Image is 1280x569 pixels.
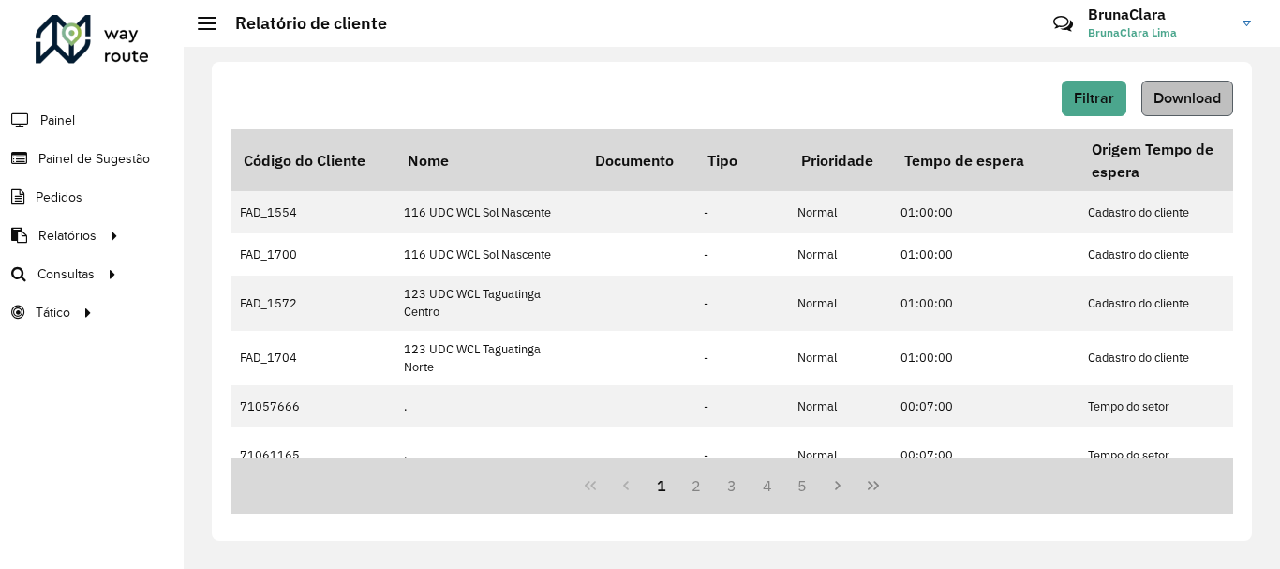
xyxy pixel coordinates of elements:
td: - [694,276,788,330]
button: Download [1141,81,1233,116]
span: Relatórios [38,226,97,246]
button: 4 [750,468,785,503]
td: Normal [788,331,891,385]
td: 00:07:00 [891,385,1079,427]
td: 116 UDC WCL Sol Nascente [394,233,582,276]
td: - [694,233,788,276]
td: 01:00:00 [891,233,1079,276]
td: - [694,191,788,233]
td: 01:00:00 [891,331,1079,385]
td: - [694,427,788,482]
td: Normal [788,191,891,233]
button: Last Page [856,468,891,503]
th: Prioridade [788,129,891,191]
td: Normal [788,385,891,427]
td: Cadastro do cliente [1079,331,1266,385]
th: Tipo [694,129,788,191]
td: Cadastro do cliente [1079,276,1266,330]
span: Consultas [37,264,95,284]
button: Next Page [820,468,856,503]
button: 3 [714,468,750,503]
th: Nome [394,129,582,191]
td: 00:07:00 [891,427,1079,482]
td: 123 UDC WCL Taguatinga Centro [394,276,582,330]
td: - [694,331,788,385]
td: FAD_1572 [231,276,394,330]
td: Cadastro do cliente [1079,191,1266,233]
h3: BrunaClara [1088,6,1228,23]
td: FAD_1554 [231,191,394,233]
td: 01:00:00 [891,191,1079,233]
span: Painel [40,111,75,130]
a: Contato Rápido [1043,4,1083,44]
td: 123 UDC WCL Taguatinga Norte [394,331,582,385]
th: Código do Cliente [231,129,394,191]
th: Documento [582,129,694,191]
td: - [694,385,788,427]
span: Tático [36,303,70,322]
td: Normal [788,427,891,482]
span: Filtrar [1074,90,1114,106]
td: FAD_1700 [231,233,394,276]
td: FAD_1704 [231,331,394,385]
button: 2 [678,468,714,503]
h2: Relatório de cliente [216,13,387,34]
td: Tempo do setor [1079,427,1266,482]
button: Filtrar [1062,81,1126,116]
td: 71057666 [231,385,394,427]
td: Cadastro do cliente [1079,233,1266,276]
td: 01:00:00 [891,276,1079,330]
td: . [394,385,582,427]
th: Tempo de espera [891,129,1079,191]
span: Pedidos [36,187,82,207]
td: Normal [788,276,891,330]
td: 116 UDC WCL Sol Nascente [394,191,582,233]
td: Normal [788,233,891,276]
button: 1 [644,468,679,503]
span: Painel de Sugestão [38,149,150,169]
button: 5 [785,468,821,503]
span: BrunaClara Lima [1088,24,1228,41]
td: . [394,427,582,482]
span: Download [1153,90,1221,106]
td: Tempo do setor [1079,385,1266,427]
td: 71061165 [231,427,394,482]
th: Origem Tempo de espera [1079,129,1266,191]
